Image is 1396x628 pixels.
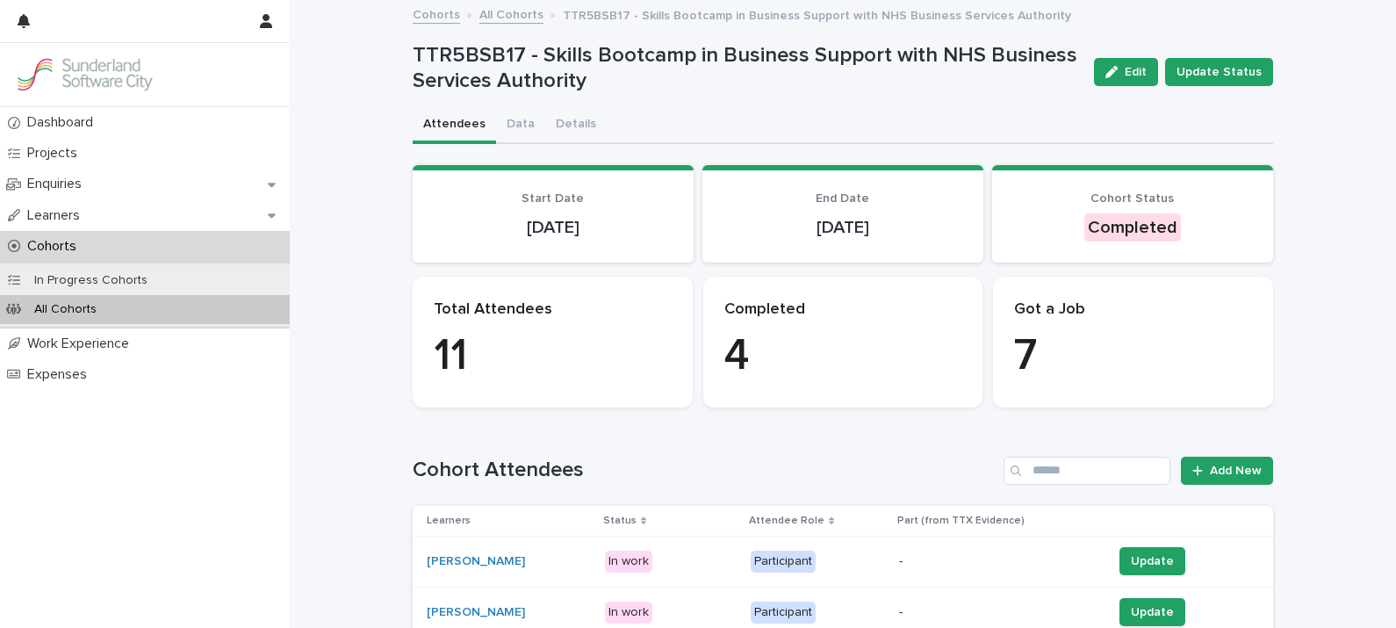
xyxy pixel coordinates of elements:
p: Attendee Role [749,511,824,531]
p: TTR5BSB17 - Skills Bootcamp in Business Support with NHS Business Services Authority [413,43,1080,94]
p: Part (from TTX Evidence) [897,511,1025,531]
p: [DATE] [434,217,673,238]
span: Update Status [1177,63,1262,81]
input: Search [1004,457,1170,485]
a: [PERSON_NAME] [427,554,525,569]
p: Projects [20,145,91,162]
button: Data [496,107,545,144]
p: Dashboard [20,114,107,131]
p: Cohorts [20,238,90,255]
p: - [899,554,1098,569]
p: Learners [20,207,94,224]
div: Participant [751,551,816,573]
div: Participant [751,602,816,624]
p: Status [603,511,637,531]
span: Add New [1210,465,1262,477]
p: Expenses [20,366,101,383]
span: Start Date [522,192,584,205]
p: Total Attendees [434,300,672,320]
p: [DATE] [723,217,962,238]
button: Attendees [413,107,496,144]
p: All Cohorts [20,302,111,317]
p: Completed [724,300,962,320]
p: Learners [427,511,471,531]
a: Add New [1181,457,1273,485]
a: Cohorts [413,4,460,24]
h1: Cohort Attendees [413,458,997,483]
button: Update [1119,547,1185,575]
button: Update [1119,598,1185,626]
p: In Progress Cohorts [20,273,162,288]
p: TTR5BSB17 - Skills Bootcamp in Business Support with NHS Business Services Authority [563,4,1071,24]
p: Work Experience [20,336,143,352]
button: Update Status [1165,58,1273,86]
div: In work [605,551,652,573]
p: Got a Job [1014,300,1252,320]
span: Update [1131,552,1174,570]
p: 11 [434,330,672,383]
div: Completed [1084,213,1181,242]
tr: [PERSON_NAME] In workParticipant-Update [413,536,1273,587]
p: 7 [1014,330,1252,383]
div: In work [605,602,652,624]
span: Edit [1125,66,1147,78]
span: Update [1131,603,1174,621]
button: Edit [1094,58,1158,86]
a: [PERSON_NAME] [427,605,525,620]
p: - [899,605,1098,620]
button: Details [545,107,607,144]
span: Cohort Status [1090,192,1174,205]
img: GVzBcg19RCOYju8xzymn [14,57,155,92]
p: Enquiries [20,176,96,192]
span: End Date [816,192,869,205]
a: All Cohorts [479,4,543,24]
p: 4 [724,330,962,383]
